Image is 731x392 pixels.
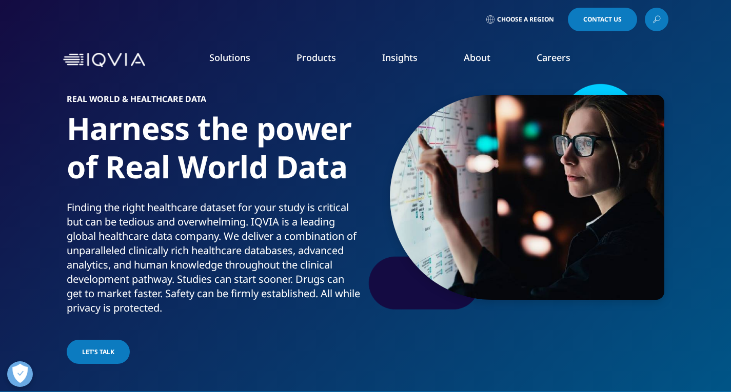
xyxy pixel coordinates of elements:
h1: Harness the power of Real World Data [67,109,362,200]
span: Contact Us [583,16,622,23]
span: Let's Talk [82,347,114,356]
img: 2054_young-woman-touching-big-digital-monitor.jpg [390,95,664,300]
h6: Real World & Healthcare Data [67,95,362,109]
a: Products [297,51,336,64]
a: Contact Us [568,8,637,31]
a: Careers [537,51,570,64]
a: About [464,51,490,64]
a: Let's Talk [67,340,130,364]
a: Solutions [209,51,250,64]
img: IQVIA Healthcare Information Technology and Pharma Clinical Research Company [63,53,145,68]
span: Choose a Region [497,15,554,24]
p: Finding the right healthcare dataset for your study is critical but can be tedious and overwhelmi... [67,200,362,321]
a: Insights [382,51,418,64]
nav: Primary [149,36,668,84]
button: Open Preferences [7,361,33,387]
